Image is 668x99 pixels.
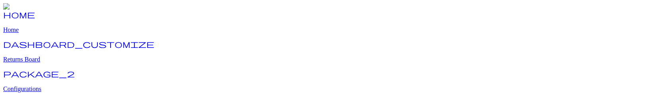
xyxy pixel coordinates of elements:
[3,69,75,77] span: package_2
[3,85,665,93] p: Configurations
[3,26,665,34] p: Home
[3,42,665,63] a: dashboard_customize Returns Board
[3,3,23,10] img: Logo
[3,72,665,93] a: package_2 Configurations
[3,10,35,18] span: home
[3,56,665,63] p: Returns Board
[3,40,154,48] span: dashboard_customize
[3,13,665,34] a: home Home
